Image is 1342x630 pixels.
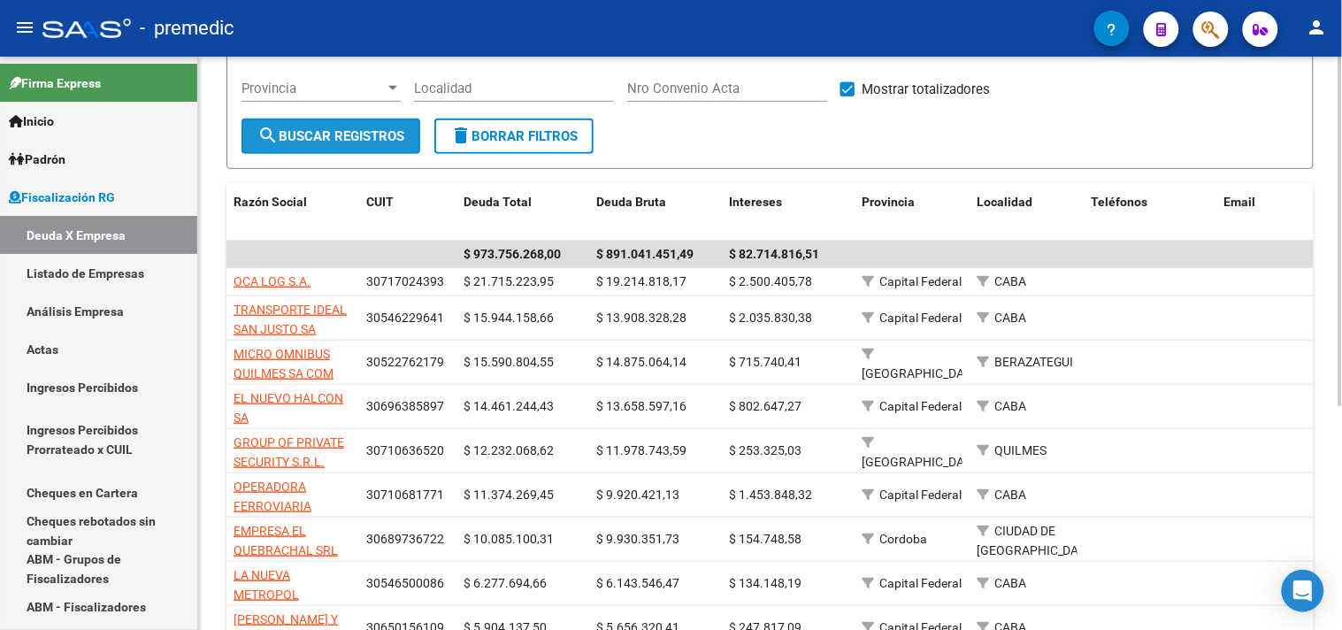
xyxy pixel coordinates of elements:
span: OPERADORA FERROVIARIA SOCIEDAD DEL ESTADO [234,480,317,554]
span: 30717024393 [366,274,444,288]
span: $ 15.944.158,66 [464,311,554,325]
span: Provincia [862,195,915,209]
datatable-header-cell: Deuda Bruta [589,183,722,242]
span: Provincia [242,81,385,96]
span: $ 21.715.223,95 [464,274,554,288]
span: CABA [994,311,1026,325]
span: BERAZATEGUI [994,355,1074,369]
span: Capital Federal [879,488,962,502]
span: QUILMES [994,443,1047,457]
span: $ 12.232.068,62 [464,443,554,457]
mat-icon: delete [450,125,472,146]
span: $ 6.277.694,66 [464,576,547,590]
span: $ 154.748,58 [729,532,801,546]
button: Buscar Registros [242,119,420,154]
span: 30689736722 [366,532,444,546]
span: $ 6.143.546,47 [596,576,679,590]
span: 30546500086 [366,576,444,590]
span: $ 10.085.100,31 [464,532,554,546]
span: CABA [994,488,1026,502]
span: $ 11.374.269,45 [464,488,554,502]
span: [GEOGRAPHIC_DATA] [862,366,981,380]
span: Borrar Filtros [450,128,578,144]
span: 30710636520 [366,443,444,457]
span: $ 973.756.268,00 [464,247,561,261]
span: CUIT [366,195,394,209]
span: $ 19.214.818,17 [596,274,686,288]
span: 30696385897 [366,399,444,413]
span: Localidad [977,195,1032,209]
span: 30522762179 [366,355,444,369]
span: $ 253.325,03 [729,443,801,457]
span: $ 802.647,27 [729,399,801,413]
span: Padrón [9,150,65,169]
span: Razón Social [234,195,307,209]
span: Mostrar totalizadores [862,79,990,100]
span: Capital Federal [879,576,962,590]
span: $ 14.875.064,14 [596,355,686,369]
span: Email [1224,195,1256,209]
datatable-header-cell: CUIT [359,183,456,242]
button: Borrar Filtros [434,119,594,154]
mat-icon: menu [14,17,35,38]
span: MICRO OMNIBUS QUILMES SA COM IND Y FINANC [234,347,334,402]
span: Cordoba [879,532,927,546]
span: $ 82.714.816,51 [729,247,819,261]
span: 30710681771 [366,488,444,502]
span: Teléfonos [1092,195,1148,209]
datatable-header-cell: Deuda Total [456,183,589,242]
span: $ 1.453.848,32 [729,488,812,502]
span: GROUP OF PRIVATE SECURITY S.R.L. [234,435,344,470]
mat-icon: search [257,125,279,146]
datatable-header-cell: Localidad [970,183,1085,242]
span: $ 9.920.421,13 [596,488,679,502]
span: TRANSPORTE IDEAL SAN JUSTO SA [234,303,347,337]
mat-icon: person [1307,17,1328,38]
span: Firma Express [9,73,101,93]
span: Intereses [729,195,782,209]
span: CIUDAD DE [GEOGRAPHIC_DATA] SUR [977,524,1096,579]
span: $ 13.658.597,16 [596,399,686,413]
span: CABA [994,274,1026,288]
span: Fiscalización RG [9,188,115,207]
span: $ 2.035.830,38 [729,311,812,325]
div: Open Intercom Messenger [1282,570,1324,612]
span: Inicio [9,111,54,131]
span: $ 9.930.351,73 [596,532,679,546]
span: $ 891.041.451,49 [596,247,694,261]
span: Deuda Bruta [596,195,666,209]
span: $ 715.740,41 [729,355,801,369]
datatable-header-cell: Provincia [855,183,970,242]
span: CABA [994,399,1026,413]
span: Buscar Registros [257,128,404,144]
span: EMPRESA EL QUEBRACHAL SRL [234,524,338,558]
span: - premedic [140,9,234,48]
span: $ 134.148,19 [729,576,801,590]
span: Deuda Total [464,195,532,209]
datatable-header-cell: Razón Social [226,183,359,242]
span: 30546229641 [366,311,444,325]
span: OCA LOG S.A. [234,274,311,288]
span: Capital Federal [879,311,962,325]
span: EL NUEVO HALCON SA [234,391,343,426]
datatable-header-cell: Intereses [722,183,855,242]
span: Capital Federal [879,274,962,288]
span: $ 2.500.405,78 [729,274,812,288]
span: $ 14.461.244,43 [464,399,554,413]
span: CABA [994,576,1026,590]
span: [GEOGRAPHIC_DATA] [862,455,981,469]
span: $ 15.590.804,55 [464,355,554,369]
span: $ 11.978.743,59 [596,443,686,457]
span: $ 13.908.328,28 [596,311,686,325]
datatable-header-cell: Teléfonos [1085,183,1217,242]
span: Capital Federal [879,399,962,413]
